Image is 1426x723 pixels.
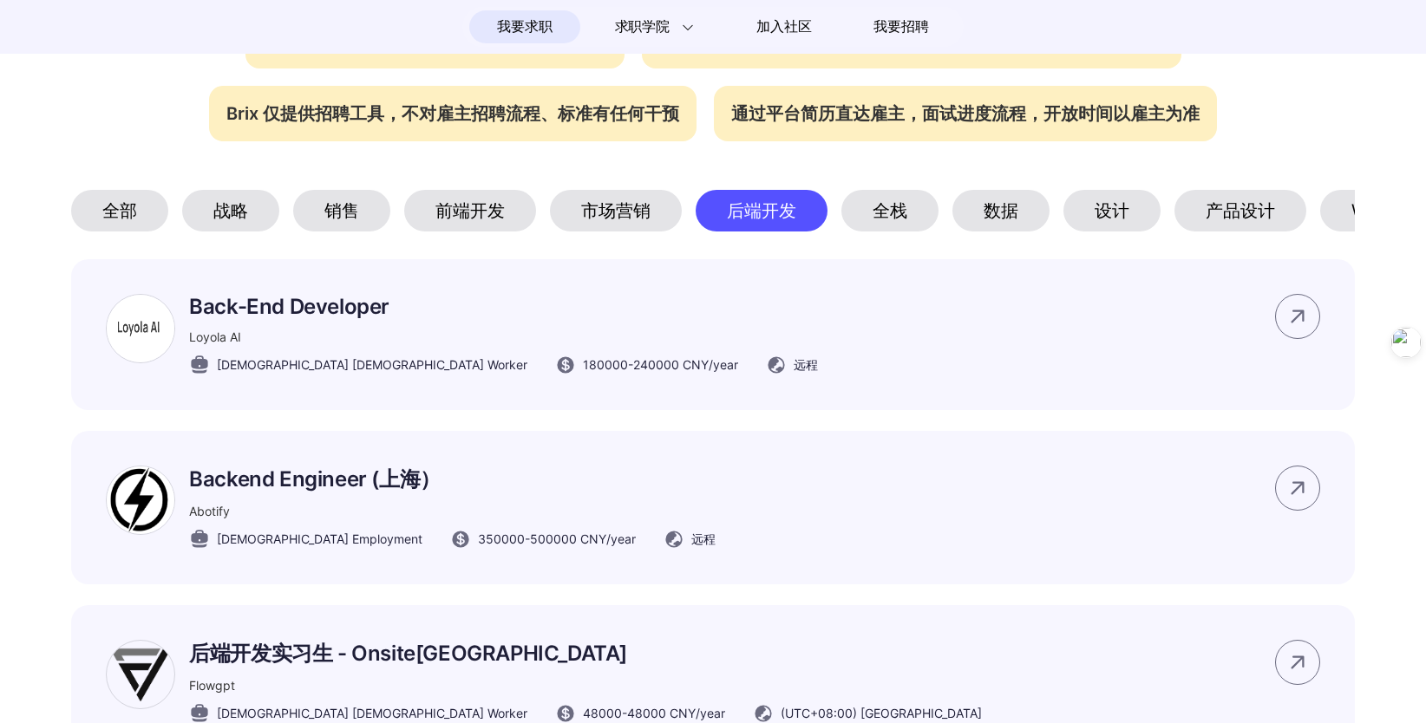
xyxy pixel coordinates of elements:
[189,504,230,518] span: Abotify
[691,530,716,548] span: 远程
[209,86,697,141] div: Brix 仅提供招聘工具，不对雇主招聘流程、标准有任何干预
[497,13,552,41] span: 我要求职
[714,86,1217,141] div: 通过平台简历直达雇主，面试进度流程，开放时间以雇主为准
[189,678,235,693] span: Flowgpt
[217,530,422,548] span: [DEMOGRAPHIC_DATA] Employment
[583,704,725,722] span: 48000 - 48000 CNY /year
[1063,190,1161,231] div: 设计
[781,704,982,722] span: (UTC+08:00) [GEOGRAPHIC_DATA]
[696,190,827,231] div: 后端开发
[550,190,682,231] div: 市场营销
[873,16,928,37] span: 我要招聘
[794,355,818,374] span: 远程
[952,190,1050,231] div: 数据
[404,190,536,231] div: 前端开发
[615,16,670,37] span: 求职学院
[583,355,738,374] span: 180000 - 240000 CNY /year
[189,294,818,319] p: Back-End Developer
[182,190,279,231] div: 战略
[189,329,241,344] span: Loyola AI
[217,355,527,374] span: [DEMOGRAPHIC_DATA] [DEMOGRAPHIC_DATA] Worker
[189,640,982,668] p: 后端开发实习生 - Onsite[GEOGRAPHIC_DATA]
[841,190,939,231] div: 全栈
[756,13,811,41] span: 加入社区
[217,704,527,722] span: [DEMOGRAPHIC_DATA] [DEMOGRAPHIC_DATA] Worker
[293,190,390,231] div: 销售
[71,190,168,231] div: 全部
[478,530,636,548] span: 350000 - 500000 CNY /year
[189,466,716,493] p: Backend Engineer (上海）
[1174,190,1306,231] div: 产品设计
